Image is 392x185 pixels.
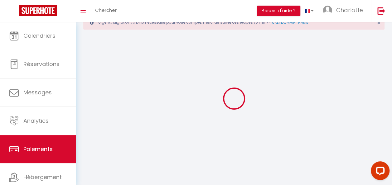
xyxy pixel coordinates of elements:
span: Paiements [23,145,53,153]
div: Urgent : Migration Airbnb nécessaire pour votre compte, merci de suivre ces étapes (5 min) - [83,15,385,30]
img: ... [323,6,332,15]
span: × [377,19,380,27]
span: Messages [23,88,52,96]
button: Besoin d'aide ? [257,6,300,16]
span: Réservations [23,60,60,68]
img: logout [377,7,385,15]
span: Analytics [23,117,49,125]
a: [URL][DOMAIN_NAME] [271,20,309,25]
iframe: LiveChat chat widget [366,159,392,185]
button: Close [377,20,380,26]
span: Charlotte [336,6,363,14]
img: Super Booking [19,5,57,16]
span: Chercher [95,7,117,13]
span: Calendriers [23,32,56,40]
span: Hébergement [23,173,62,181]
